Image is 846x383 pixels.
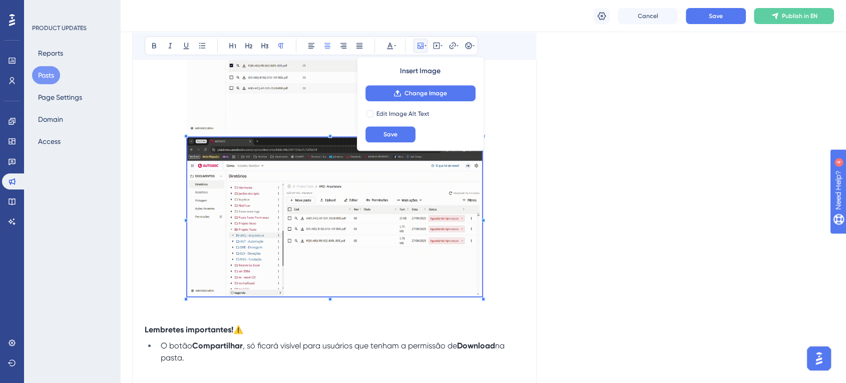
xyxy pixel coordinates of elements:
button: Posts [32,66,60,84]
button: Change Image [365,85,476,101]
div: PRODUCT UPDATES [32,24,87,32]
span: ⚠️ [233,325,243,334]
span: Insert Image [400,65,441,77]
span: , só ficará visível para usuários que tenham a permissão de [243,341,457,350]
button: Reports [32,44,69,62]
div: 4 [70,5,73,13]
strong: Download [457,341,495,350]
button: Access [32,132,67,150]
button: Page Settings [32,88,88,106]
button: Save [365,126,415,142]
button: Save [686,8,746,24]
button: Cancel [618,8,678,24]
span: Change Image [404,89,447,97]
strong: Lembretes importantes! [145,325,233,334]
strong: Compartilhar [192,341,243,350]
span: Save [709,12,723,20]
span: Cancel [638,12,658,20]
iframe: UserGuiding AI Assistant Launcher [804,343,834,373]
span: na pasta. [161,341,507,362]
button: Publish in EN [754,8,834,24]
span: Save [383,130,397,138]
span: Need Help? [24,3,63,15]
span: O botão [161,341,192,350]
button: Domain [32,110,69,128]
span: Publish in EN [782,12,817,20]
span: Edit Image Alt Text [376,110,430,118]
